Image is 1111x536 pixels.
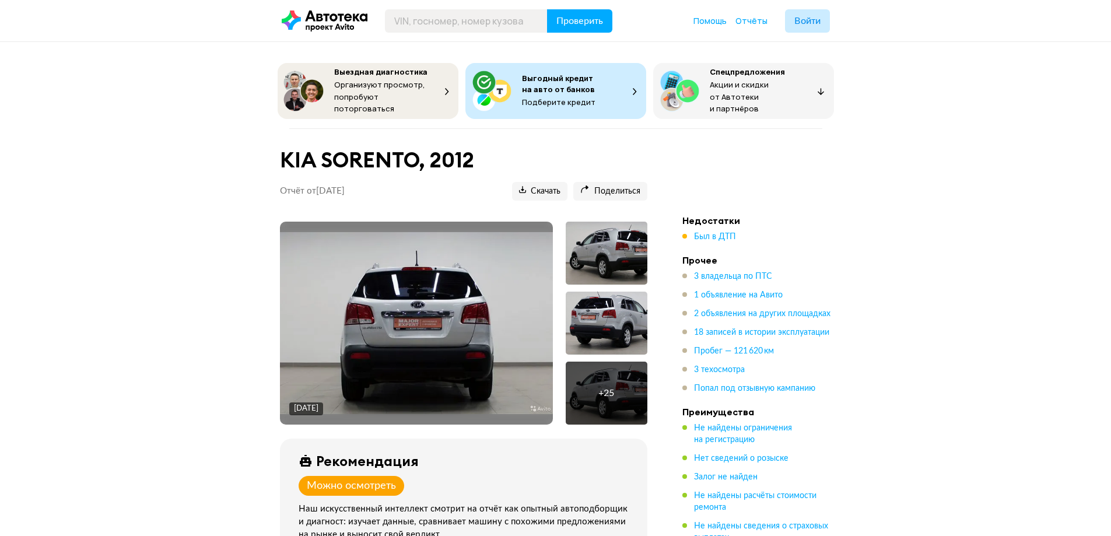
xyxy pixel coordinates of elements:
[735,15,767,27] a: Отчёты
[694,272,772,281] span: 3 владельца по ПТС
[573,182,647,201] button: Поделиться
[465,63,646,119] button: Выгодный кредит на авто от банковПодберите кредит
[556,16,603,26] span: Проверить
[385,9,548,33] input: VIN, госномер, номер кузова
[598,387,614,399] div: + 25
[522,73,595,94] span: Выгодный кредит на авто от банков
[710,79,769,114] span: Акции и скидки от Автотеки и партнёров
[735,15,767,26] span: Отчёты
[280,148,647,173] h1: KIA SORENTO, 2012
[682,406,846,418] h4: Преимущества
[519,186,560,197] span: Скачать
[694,291,783,299] span: 1 объявление на Авито
[693,15,727,27] a: Помощь
[694,328,829,337] span: 18 записей в истории эксплуатации
[580,186,640,197] span: Поделиться
[682,254,846,266] h4: Прочее
[547,9,612,33] button: Проверить
[694,384,815,393] span: Попал под отзывную кампанию
[694,347,774,355] span: Пробег — 121 620 км
[512,182,567,201] button: Скачать
[785,9,830,33] button: Войти
[694,492,816,512] span: Не найдены расчёты стоимости ремонта
[653,63,834,119] button: СпецпредложенияАкции и скидки от Автотеки и партнёров
[334,66,427,77] span: Выездная диагностика
[682,215,846,226] h4: Недостатки
[280,232,553,414] img: Main car
[522,97,595,107] span: Подберите кредит
[294,404,318,414] div: [DATE]
[694,366,745,374] span: 3 техосмотра
[794,16,821,26] span: Войти
[307,479,396,492] div: Можно осмотреть
[278,63,458,119] button: Выездная диагностикаОрганизуют просмотр, попробуют поторговаться
[316,453,419,469] div: Рекомендация
[334,79,425,114] span: Организуют просмотр, попробуют поторговаться
[693,15,727,26] span: Помощь
[280,185,345,197] p: Отчёт от [DATE]
[694,454,788,463] span: Нет сведений о розыске
[694,233,736,241] span: Был в ДТП
[710,66,785,77] span: Спецпредложения
[694,424,792,444] span: Не найдены ограничения на регистрацию
[694,310,830,318] span: 2 объявления на других площадках
[694,473,758,481] span: Залог не найден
